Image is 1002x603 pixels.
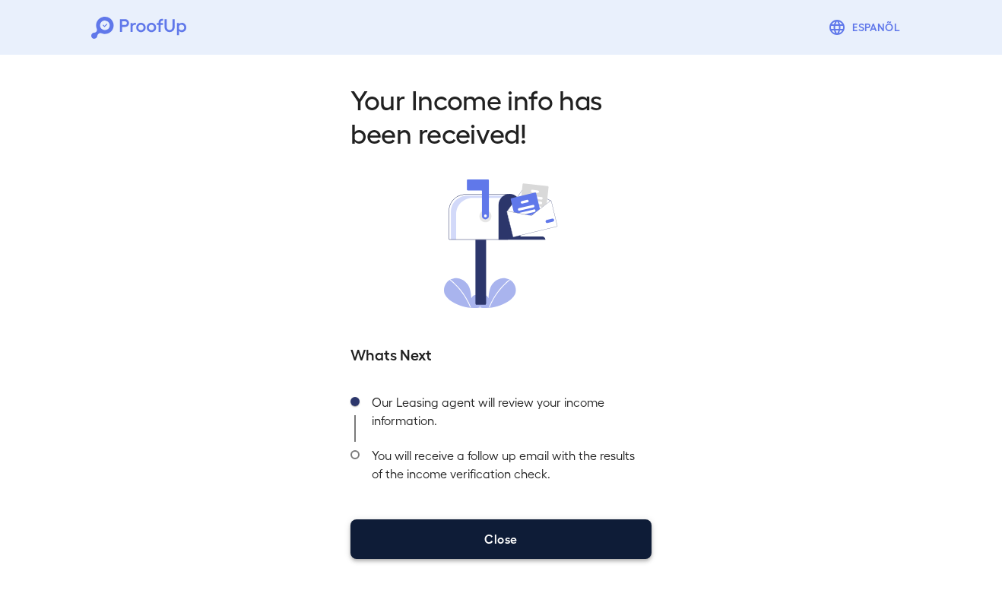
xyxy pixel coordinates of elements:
[822,12,911,43] button: Espanõl
[350,343,652,364] h5: Whats Next
[350,519,652,559] button: Close
[360,389,652,442] div: Our Leasing agent will review your income information.
[444,179,558,308] img: received.svg
[350,82,652,149] h2: Your Income info has been received!
[360,442,652,495] div: You will receive a follow up email with the results of the income verification check.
